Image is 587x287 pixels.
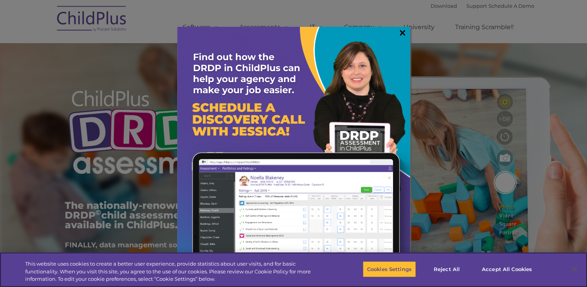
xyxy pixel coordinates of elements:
[398,29,407,37] a: ×
[363,261,416,277] button: Cookies Settings
[566,261,583,278] button: Close
[423,261,471,277] button: Reject All
[478,261,536,277] button: Accept All Cookies
[25,260,323,283] div: This website uses cookies to create a better user experience, provide statistics about user visit...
